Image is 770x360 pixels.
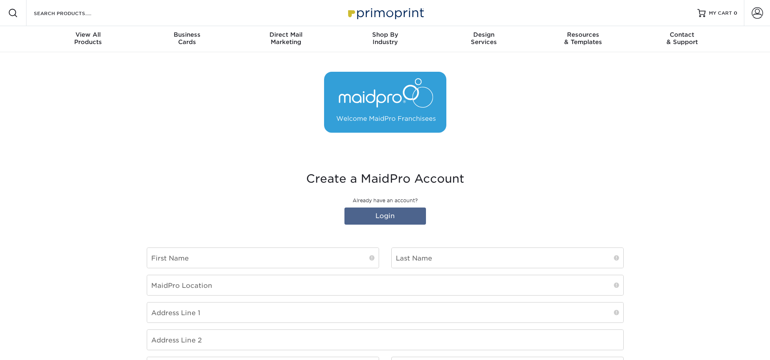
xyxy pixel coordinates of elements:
[137,26,236,52] a: BusinessCards
[633,26,732,52] a: Contact& Support
[39,26,138,52] a: View AllProducts
[435,31,534,38] span: Design
[137,31,236,38] span: Business
[33,8,113,18] input: SEARCH PRODUCTS.....
[709,10,732,17] span: MY CART
[147,172,624,186] h3: Create a MaidPro Account
[324,72,446,133] img: MaidPro
[633,31,732,46] div: & Support
[335,31,435,38] span: Shop By
[335,31,435,46] div: Industry
[435,31,534,46] div: Services
[137,31,236,46] div: Cards
[39,31,138,46] div: Products
[335,26,435,52] a: Shop ByIndustry
[534,31,633,46] div: & Templates
[534,31,633,38] span: Resources
[39,31,138,38] span: View All
[734,10,737,16] span: 0
[236,31,335,38] span: Direct Mail
[534,26,633,52] a: Resources& Templates
[147,197,624,204] p: Already have an account?
[344,208,426,225] a: Login
[435,26,534,52] a: DesignServices
[633,31,732,38] span: Contact
[236,31,335,46] div: Marketing
[344,4,426,22] img: Primoprint
[236,26,335,52] a: Direct MailMarketing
